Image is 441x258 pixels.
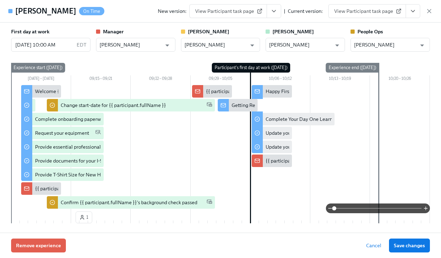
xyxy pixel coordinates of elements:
div: New version: [158,8,187,15]
span: Work Email [207,199,212,206]
div: Welcome {{ participant.firstName }}! [35,88,118,95]
strong: Manager [103,28,124,35]
strong: People Ops [357,28,383,35]
div: Update your Email Signature [266,143,329,150]
button: Open [417,40,427,51]
div: Provide essential professional documentation [35,143,136,150]
button: View task page [267,4,281,18]
label: First day at work [11,28,50,35]
button: Open [247,40,258,51]
button: Save changes [389,239,430,252]
span: Save changes [394,242,425,249]
div: 10/20 – 10/26 [370,75,430,84]
div: Provide documents for your I-9 verification [35,157,129,164]
div: Update your Linkedin profile [266,130,328,136]
strong: [PERSON_NAME] [188,28,229,35]
p: EDT [77,41,86,48]
div: 10/13 – 10/19 [310,75,370,84]
button: Open [162,40,173,51]
div: Happy First Day {{ participant.firstName }}! [266,88,362,95]
span: 1 [79,214,88,221]
a: View Participant task page [189,4,267,18]
div: Experience start ([DATE]) [11,63,65,73]
span: Personal Email [95,129,101,137]
button: Cancel [361,239,386,252]
button: View task page [406,4,420,18]
div: Change start-date for {{ participant.fullName }} [61,102,166,109]
span: View Participant task page [334,8,400,15]
div: Provide T-Shirt Size for New Hire Swag [35,171,120,178]
div: Getting Ready for Onboarding [232,102,298,109]
strong: [PERSON_NAME] [273,28,314,35]
span: Cancel [366,242,381,249]
div: Confirm {{ participant.fullName }}'s background check passed [61,199,197,206]
span: Work Email [207,101,212,109]
div: Complete Your Day One Learning Path [266,116,351,123]
div: Participant's first day at work ([DATE]) [212,63,290,73]
div: {{ participant.fullName }} starts in a week 🎉 [206,88,306,95]
div: Complete onboarding paperwork in [GEOGRAPHIC_DATA] [35,116,165,123]
div: | [284,8,285,15]
span: Remove experience [16,242,61,249]
div: {{ participant.fullName }} Starting! [35,185,112,192]
div: Current version: [288,8,323,15]
div: Experience end ([DATE]) [326,63,379,73]
div: 09/15 – 09/21 [71,75,131,84]
div: [DATE] – [DATE] [11,75,71,84]
button: Remove experience [11,239,66,252]
span: On Time [79,9,104,14]
div: Request your equipment [35,130,89,136]
a: View Participant task page [328,4,406,18]
span: View Participant task page [195,8,261,15]
div: {{ participant.firstName }} starts [DATE]! [266,157,356,164]
h4: [PERSON_NAME] [15,6,76,16]
button: 1 [76,211,92,223]
div: 09/29 – 10/05 [191,75,251,84]
div: 09/22 – 09/28 [131,75,191,84]
button: Open [332,40,343,51]
div: 10/06 – 10/12 [250,75,310,84]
